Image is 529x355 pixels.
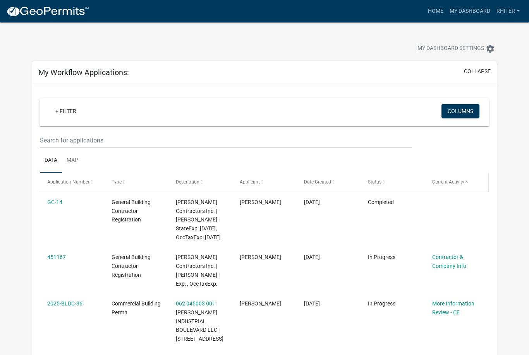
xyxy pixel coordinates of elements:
[47,199,62,205] a: GC-14
[176,179,199,185] span: Description
[168,173,232,191] datatable-header-cell: Description
[304,254,320,260] span: 07/17/2025
[493,4,523,19] a: RHiter
[368,199,394,205] span: Completed
[368,179,381,185] span: Status
[232,173,297,191] datatable-header-cell: Applicant
[304,300,320,307] span: 07/17/2025
[441,104,479,118] button: Columns
[361,173,425,191] datatable-header-cell: Status
[176,300,215,307] a: 062 045003 001
[40,132,412,148] input: Search for applications
[176,254,220,286] span: E.R. Snell Contractors Inc. | Russell Hiter | Exp: , OccTaxExp:
[176,199,221,240] span: E.R. Snell Contractors Inc. | Russell Hiter | StateExp: 06/30/2026, OccTaxExp: 12/31/2025
[47,254,66,260] a: 451167
[425,4,447,19] a: Home
[368,254,395,260] span: In Progress
[304,199,320,205] span: 07/17/2025
[417,44,484,53] span: My Dashboard Settings
[240,179,260,185] span: Applicant
[176,300,223,342] span: 062 045003 001 | PUTNAM INDUSTRIAL BOULEVARD LLC | 105 S INDUSTRIAL DR | Industrial Stand-Alone
[112,199,151,223] span: General Building Contractor Registration
[432,300,474,316] a: More Information Review - CE
[47,300,82,307] a: 2025-BLDC-36
[432,254,466,269] a: Contractor & Company Info
[411,41,501,56] button: My Dashboard Settingssettings
[425,173,489,191] datatable-header-cell: Current Activity
[49,104,82,118] a: + Filter
[40,173,104,191] datatable-header-cell: Application Number
[304,179,331,185] span: Date Created
[297,173,361,191] datatable-header-cell: Date Created
[40,148,62,173] a: Data
[447,4,493,19] a: My Dashboard
[112,179,122,185] span: Type
[464,67,491,75] button: collapse
[112,300,161,316] span: Commercial Building Permit
[486,44,495,53] i: settings
[432,179,464,185] span: Current Activity
[240,300,281,307] span: Russell Hiter
[38,68,129,77] h5: My Workflow Applications:
[112,254,151,278] span: General Building Contractor Registration
[47,179,89,185] span: Application Number
[240,199,281,205] span: Russell Hiter
[104,173,168,191] datatable-header-cell: Type
[368,300,395,307] span: In Progress
[62,148,83,173] a: Map
[240,254,281,260] span: Russell Hiter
